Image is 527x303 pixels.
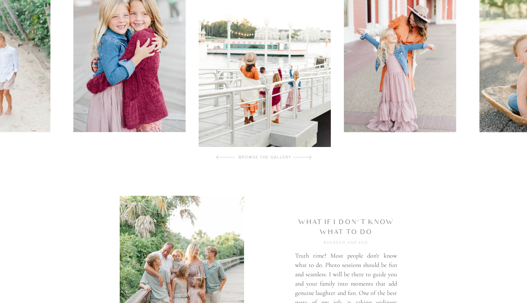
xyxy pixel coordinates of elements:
[289,218,403,237] h2: What if i don't know what to do
[228,154,302,160] div: browse the gallery
[296,240,396,246] h3: relaxed and fun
